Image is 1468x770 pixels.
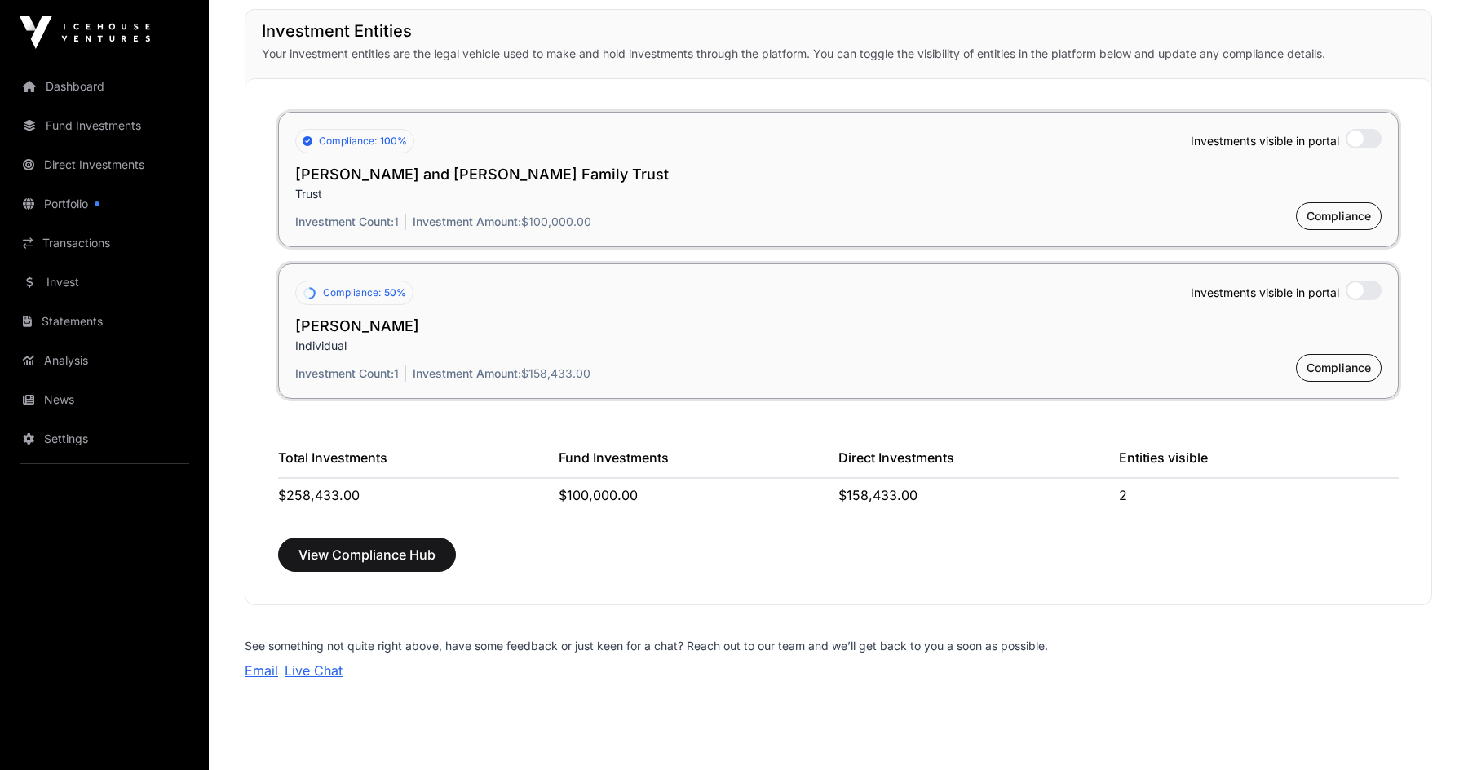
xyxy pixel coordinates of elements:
a: Settings [13,421,196,457]
span: Investments visible in portal [1191,133,1339,149]
span: View Compliance Hub [298,545,436,564]
span: Compliance [1307,208,1371,224]
span: Compliance: [323,286,381,299]
div: Fund Investments [559,448,839,479]
span: Investment Amount: [413,215,521,228]
button: View Compliance Hub [278,538,456,572]
p: $158,433.00 [413,365,590,382]
a: Portfolio [13,186,196,222]
a: Fund Investments [13,108,196,144]
a: Invest [13,264,196,300]
a: Direct Investments [13,147,196,183]
a: Transactions [13,225,196,261]
p: Individual [295,338,1382,354]
a: Compliance [1296,364,1382,380]
h2: [PERSON_NAME] and [PERSON_NAME] Family Trust [295,163,1382,186]
p: 1 [295,214,406,230]
span: Investment Amount: [413,366,521,380]
span: Compliance [1307,360,1371,376]
button: Compliance [1296,202,1382,230]
div: Direct Investments [838,448,1119,479]
h1: Investment Entities [262,20,1415,42]
div: $100,000.00 [559,485,839,505]
a: Compliance [1296,212,1382,228]
a: Statements [13,303,196,339]
div: $158,433.00 [838,485,1119,505]
a: View Compliance Hub [278,554,456,570]
a: News [13,382,196,418]
span: Investments visible in portal [1191,285,1339,301]
span: Investment Count: [295,366,394,380]
div: $258,433.00 [278,485,559,505]
a: Dashboard [13,69,196,104]
p: Trust [295,186,1382,202]
a: Live Chat [285,662,343,679]
h2: [PERSON_NAME] [295,315,1382,338]
p: Your investment entities are the legal vehicle used to make and hold investments through the plat... [262,46,1415,62]
a: Analysis [13,343,196,378]
p: 1 [295,365,406,382]
span: 50% [384,286,406,299]
div: Total Investments [278,448,559,479]
span: 100% [380,135,407,148]
span: Compliance: [319,135,377,148]
span: Investment Count: [295,215,394,228]
iframe: Chat Widget [1386,692,1468,770]
button: Compliance [1296,354,1382,382]
div: 2 [1119,485,1399,505]
img: Icehouse Ventures Logo [20,16,150,49]
a: Email [245,662,278,679]
p: $100,000.00 [413,214,591,230]
p: See something not quite right above, have some feedback or just keen for a chat? Reach out to our... [245,638,1432,654]
div: Entities visible [1119,448,1399,479]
